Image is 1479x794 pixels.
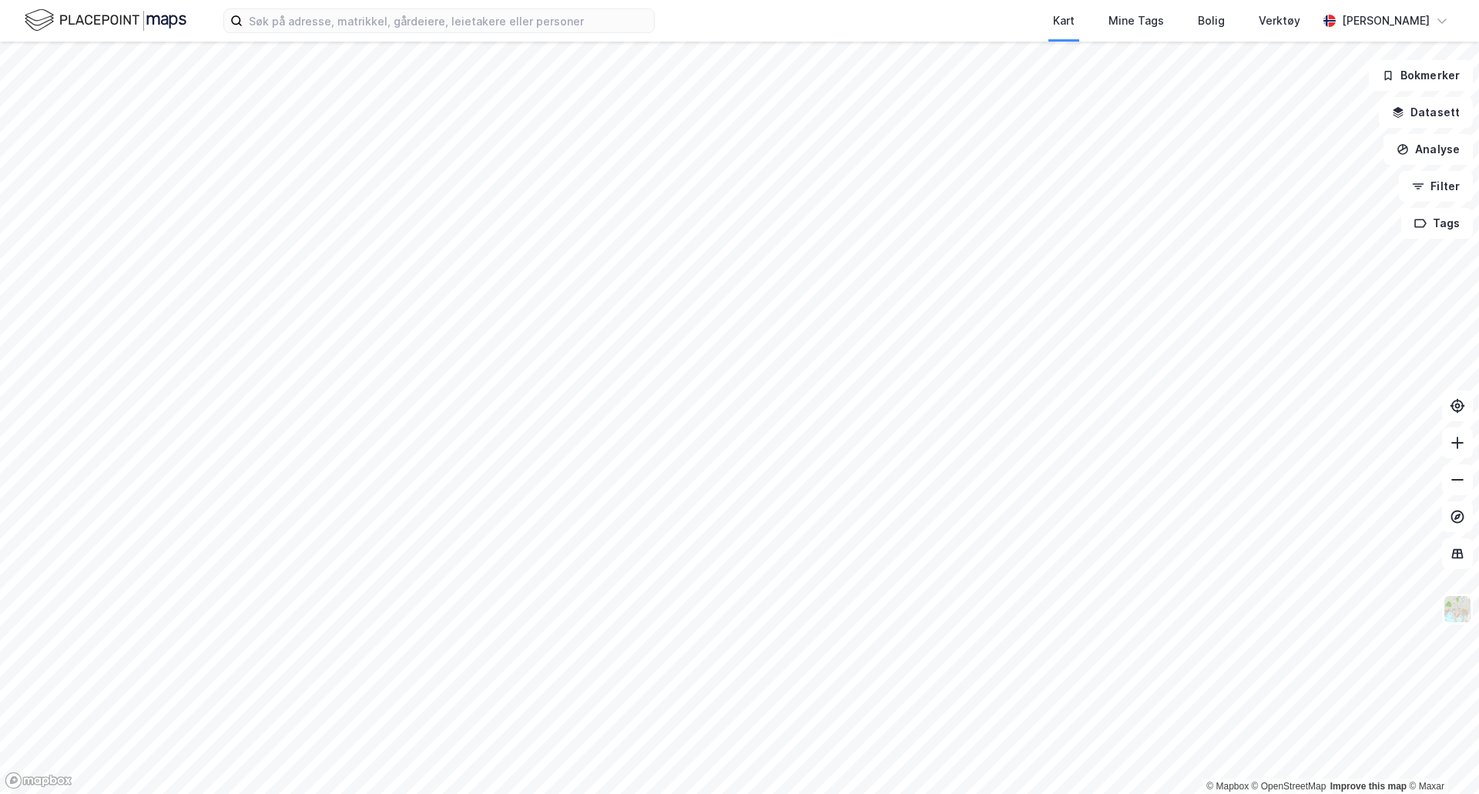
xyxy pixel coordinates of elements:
[1443,595,1472,624] img: Z
[5,772,72,789] a: Mapbox homepage
[1330,781,1407,792] a: Improve this map
[1206,781,1249,792] a: Mapbox
[1369,60,1473,91] button: Bokmerker
[1399,171,1473,202] button: Filter
[25,7,186,34] img: logo.f888ab2527a4732fd821a326f86c7f29.svg
[1108,12,1164,30] div: Mine Tags
[243,9,654,32] input: Søk på adresse, matrikkel, gårdeiere, leietakere eller personer
[1053,12,1075,30] div: Kart
[1379,97,1473,128] button: Datasett
[1383,134,1473,165] button: Analyse
[1401,208,1473,239] button: Tags
[1252,781,1326,792] a: OpenStreetMap
[1342,12,1430,30] div: [PERSON_NAME]
[1402,720,1479,794] div: Kontrollprogram for chat
[1402,720,1479,794] iframe: Chat Widget
[1259,12,1300,30] div: Verktøy
[1198,12,1225,30] div: Bolig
